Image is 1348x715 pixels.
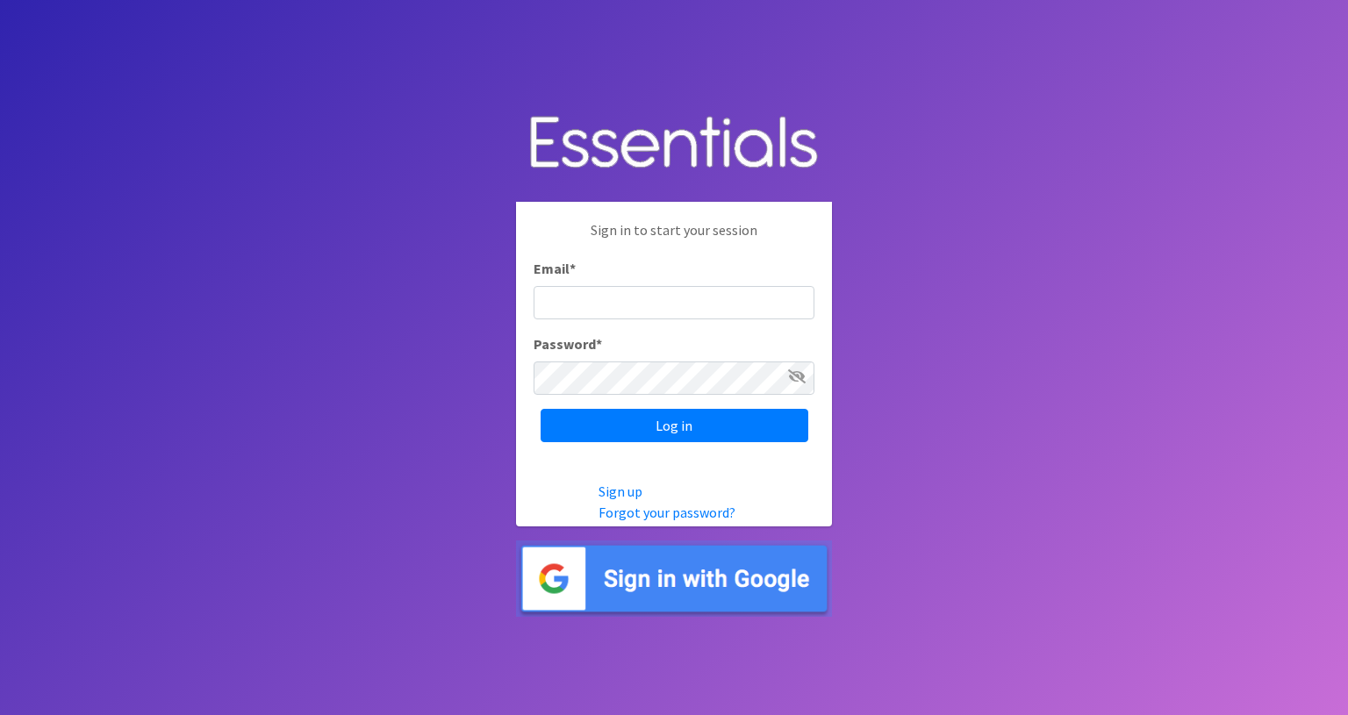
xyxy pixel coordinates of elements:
[570,260,576,277] abbr: required
[541,409,808,442] input: Log in
[534,333,602,354] label: Password
[516,540,832,617] img: Sign in with Google
[599,504,735,521] a: Forgot your password?
[599,483,642,500] a: Sign up
[534,258,576,279] label: Email
[516,98,832,189] img: Human Essentials
[596,335,602,353] abbr: required
[534,219,814,258] p: Sign in to start your session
